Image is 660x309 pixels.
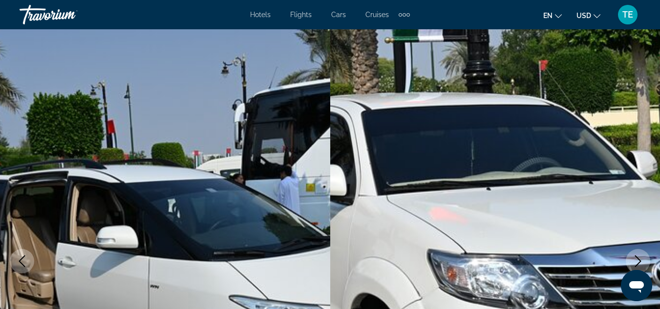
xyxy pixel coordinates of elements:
[20,2,117,27] a: Travorium
[621,270,652,301] iframe: Button to launch messaging window
[576,8,600,22] button: Change currency
[576,12,591,20] span: USD
[365,11,389,19] a: Cruises
[626,249,650,273] button: Next image
[399,7,410,22] button: Extra navigation items
[543,8,562,22] button: Change language
[331,11,346,19] a: Cars
[615,4,640,25] button: User Menu
[250,11,271,19] a: Hotels
[10,249,34,273] button: Previous image
[622,10,633,20] span: TE
[543,12,553,20] span: en
[290,11,312,19] a: Flights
